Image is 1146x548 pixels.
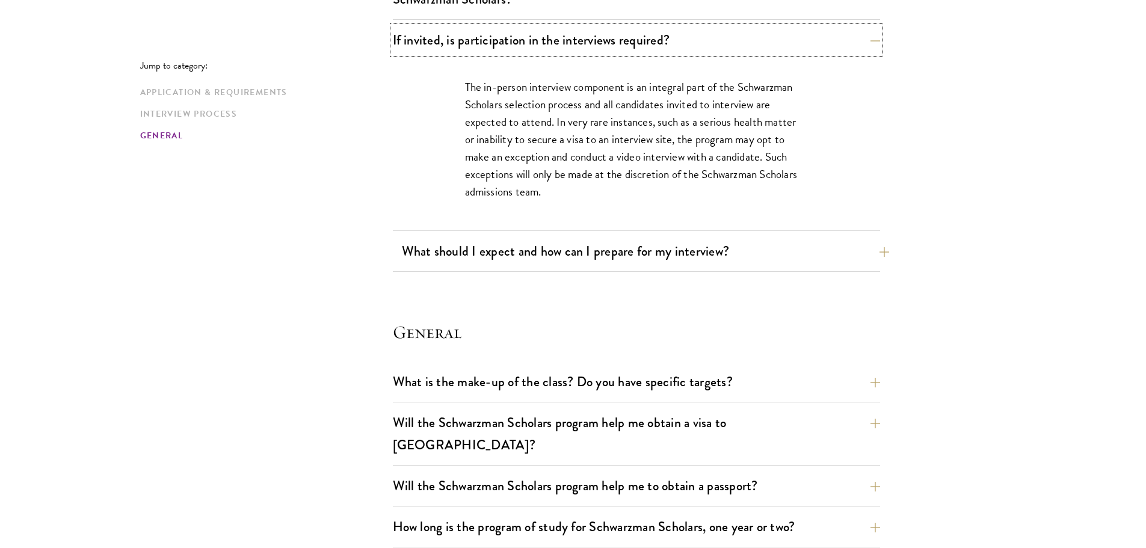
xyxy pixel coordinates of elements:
[393,409,880,458] button: Will the Schwarzman Scholars program help me obtain a visa to [GEOGRAPHIC_DATA]?
[140,129,386,142] a: General
[393,472,880,499] button: Will the Schwarzman Scholars program help me to obtain a passport?
[393,368,880,395] button: What is the make-up of the class? Do you have specific targets?
[465,78,808,200] p: The in-person interview component is an integral part of the Schwarzman Scholars selection proces...
[402,238,889,265] button: What should I expect and how can I prepare for my interview?
[140,86,386,99] a: Application & Requirements
[140,108,386,120] a: Interview Process
[140,60,393,71] p: Jump to category:
[393,26,880,54] button: If invited, is participation in the interviews required?
[393,513,880,540] button: How long is the program of study for Schwarzman Scholars, one year or two?
[393,320,880,344] h4: General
